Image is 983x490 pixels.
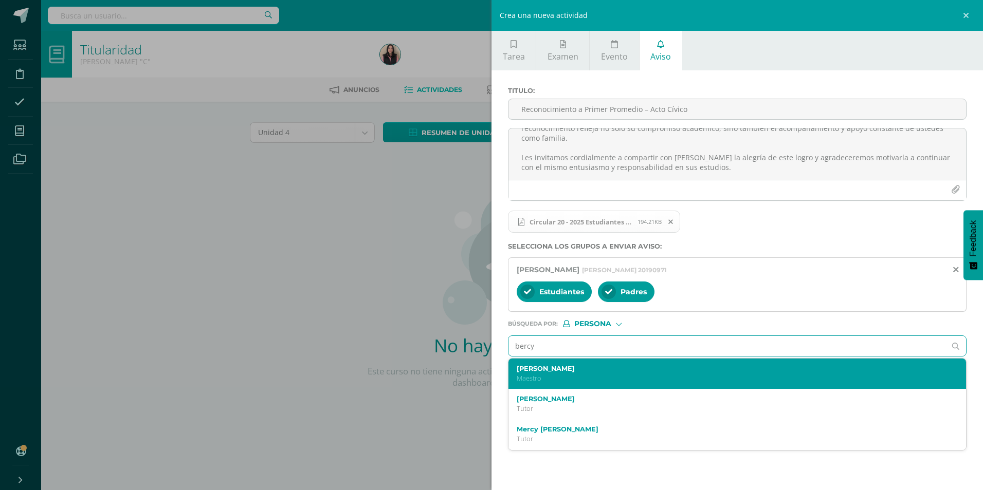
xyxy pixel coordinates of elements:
[508,211,680,233] span: Circular 20 - 2025 Estudiantes Destacados.pdf
[662,216,680,228] span: Remover archivo
[638,218,662,225] span: 194.21KB
[517,404,938,413] p: Tutor
[536,31,589,70] a: Examen
[969,220,978,256] span: Feedback
[503,51,525,62] span: Tarea
[640,31,682,70] a: Aviso
[524,218,638,226] span: Circular 20 - 2025 Estudiantes Destacados.pdf
[548,51,578,62] span: Examen
[491,31,536,70] a: Tarea
[621,287,647,296] span: Padres
[517,435,938,443] p: Tutor
[508,87,967,95] label: Titulo :
[563,320,640,327] div: [object Object]
[508,242,967,250] label: Selecciona los grupos a enviar aviso :
[508,99,966,119] input: Titulo
[517,365,938,372] label: [PERSON_NAME]
[582,266,667,274] span: [PERSON_NAME] 20190971
[539,287,584,296] span: Estudiantes
[508,321,558,327] span: Búsqueda por :
[508,336,945,356] input: Ej. Mario Galindo
[963,210,983,280] button: Feedback - Mostrar encuesta
[650,51,671,62] span: Aviso
[517,265,579,274] span: [PERSON_NAME]
[601,51,628,62] span: Evento
[517,374,938,383] p: Maestro
[517,395,938,403] label: [PERSON_NAME]
[517,425,938,433] label: Mercy [PERSON_NAME]
[574,321,611,327] span: Persona
[508,128,966,180] textarea: Estimada familia [PERSON_NAME]: Reciban un cordial saludo. Por este medio me complace informarles...
[590,31,639,70] a: Evento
